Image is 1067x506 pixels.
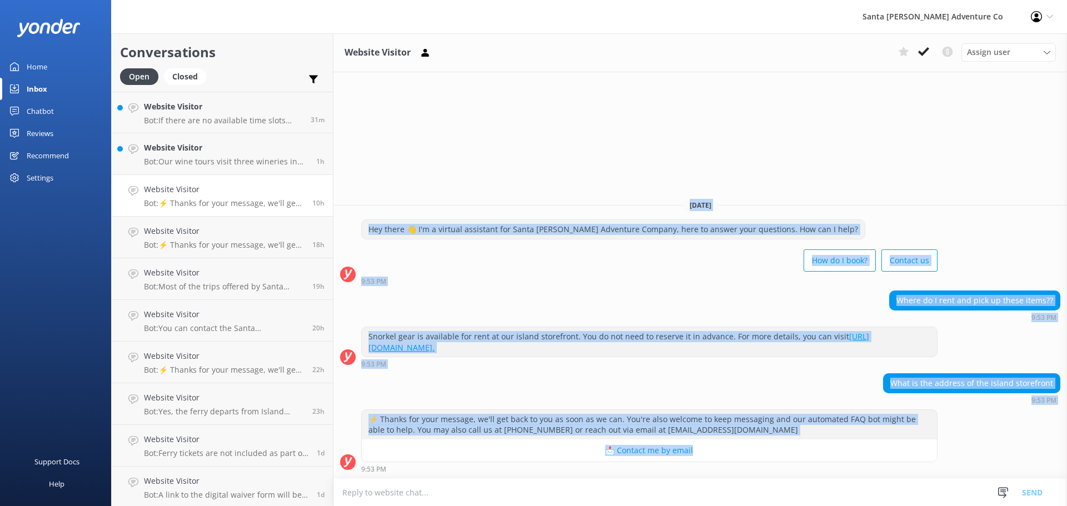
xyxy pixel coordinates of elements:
[890,291,1060,310] div: Where do I rent and pick up these items??
[311,115,325,124] span: Oct 13 2025 07:29am (UTC -07:00) America/Tijuana
[112,258,333,300] a: Website VisitorBot:Most of the trips offered by Santa [PERSON_NAME] Adventure Company are suitabl...
[361,277,938,285] div: Oct 12 2025 09:53pm (UTC -07:00) America/Tijuana
[144,101,302,113] h4: Website Visitor
[961,43,1056,61] div: Assign User
[120,68,158,85] div: Open
[362,410,937,439] div: ⚡ Thanks for your message, we'll get back to you as soon as we can. You're also welcome to keep m...
[1031,314,1056,321] strong: 9:53 PM
[27,100,54,122] div: Chatbot
[112,133,333,175] a: Website VisitorBot:Our wine tours visit three wineries in [GEOGRAPHIC_DATA][PERSON_NAME], but we ...
[144,183,304,196] h4: Website Visitor
[345,46,411,60] h3: Website Visitor
[361,361,386,368] strong: 9:53 PM
[112,383,333,425] a: Website VisitorBot:Yes, the ferry departs from Island Packers in the [GEOGRAPHIC_DATA]. The addre...
[27,56,47,78] div: Home
[312,365,325,374] span: Oct 12 2025 09:42am (UTC -07:00) America/Tijuana
[112,342,333,383] a: Website VisitorBot:⚡ Thanks for your message, we'll get back to you as soon as we can. You're als...
[144,308,304,320] h4: Website Visitor
[144,157,308,167] p: Bot: Our wine tours visit three wineries in [GEOGRAPHIC_DATA][PERSON_NAME], but we can't guarante...
[144,240,304,250] p: Bot: ⚡ Thanks for your message, we'll get back to you as soon as we can. You're also welcome to k...
[49,473,64,495] div: Help
[361,465,938,473] div: Oct 12 2025 09:53pm (UTC -07:00) America/Tijuana
[120,42,325,63] h2: Conversations
[361,278,386,285] strong: 9:53 PM
[27,144,69,167] div: Recommend
[144,142,308,154] h4: Website Visitor
[884,374,1060,393] div: What is the address of the island storefront
[112,217,333,258] a: Website VisitorBot:⚡ Thanks for your message, we'll get back to you as soon as we can. You're als...
[361,466,386,473] strong: 9:53 PM
[144,267,304,279] h4: Website Visitor
[144,448,308,458] p: Bot: Ferry tickets are not included as part of our tours, but you can add them during checkout wh...
[312,282,325,291] span: Oct 12 2025 12:04pm (UTC -07:00) America/Tijuana
[883,396,1060,404] div: Oct 12 2025 09:53pm (UTC -07:00) America/Tijuana
[312,407,325,416] span: Oct 12 2025 08:16am (UTC -07:00) America/Tijuana
[144,365,304,375] p: Bot: ⚡ Thanks for your message, we'll get back to you as soon as we can. You're also welcome to k...
[27,167,53,189] div: Settings
[881,249,938,272] button: Contact us
[112,92,333,133] a: Website VisitorBot:If there are no available time slots showing online for March/April, the trip ...
[112,175,333,217] a: Website VisitorBot:⚡ Thanks for your message, we'll get back to you as soon as we can. You're als...
[317,490,325,499] span: Oct 11 2025 04:54pm (UTC -07:00) America/Tijuana
[164,70,212,82] a: Closed
[120,70,164,82] a: Open
[362,439,937,462] button: 📩 Contact me by email
[144,475,308,487] h4: Website Visitor
[144,350,304,362] h4: Website Visitor
[34,450,79,473] div: Support Docs
[362,327,937,357] div: Snorkel gear is available for rent at our island storefront. You do not need to reserve it in adv...
[144,392,304,404] h4: Website Visitor
[144,116,302,126] p: Bot: If there are no available time slots showing online for March/April, the trip is likely full...
[27,78,47,100] div: Inbox
[368,331,869,353] a: [URL][DOMAIN_NAME].
[683,201,718,210] span: [DATE]
[164,68,206,85] div: Closed
[1031,397,1056,404] strong: 9:53 PM
[144,407,304,417] p: Bot: Yes, the ferry departs from Island Packers in the [GEOGRAPHIC_DATA]. The address is [STREET_...
[312,198,325,208] span: Oct 12 2025 09:53pm (UTC -07:00) America/Tijuana
[27,122,53,144] div: Reviews
[144,323,304,333] p: Bot: You can contact the Santa [PERSON_NAME] Adventure Co. team at [PHONE_NUMBER], or by emailing...
[144,198,304,208] p: Bot: ⚡ Thanks for your message, we'll get back to you as soon as we can. You're also welcome to k...
[312,240,325,249] span: Oct 12 2025 01:35pm (UTC -07:00) America/Tijuana
[112,300,333,342] a: Website VisitorBot:You can contact the Santa [PERSON_NAME] Adventure Co. team at [PHONE_NUMBER], ...
[144,490,308,500] p: Bot: A link to the digital waiver form will be provided in your confirmation email. Each guest mu...
[362,220,865,239] div: Hey there 👋 I'm a virtual assistant for Santa [PERSON_NAME] Adventure Company, here to answer you...
[361,360,938,368] div: Oct 12 2025 09:53pm (UTC -07:00) America/Tijuana
[967,46,1010,58] span: Assign user
[804,249,876,272] button: How do I book?
[112,425,333,467] a: Website VisitorBot:Ferry tickets are not included as part of our tours, but you can add them duri...
[144,225,304,237] h4: Website Visitor
[317,448,325,458] span: Oct 11 2025 09:40pm (UTC -07:00) America/Tijuana
[144,433,308,445] h4: Website Visitor
[312,323,325,333] span: Oct 12 2025 11:57am (UTC -07:00) America/Tijuana
[144,282,304,292] p: Bot: Most of the trips offered by Santa [PERSON_NAME] Adventure Company are suitable for beginner...
[316,157,325,166] span: Oct 13 2025 06:06am (UTC -07:00) America/Tijuana
[889,313,1060,321] div: Oct 12 2025 09:53pm (UTC -07:00) America/Tijuana
[17,19,81,37] img: yonder-white-logo.png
